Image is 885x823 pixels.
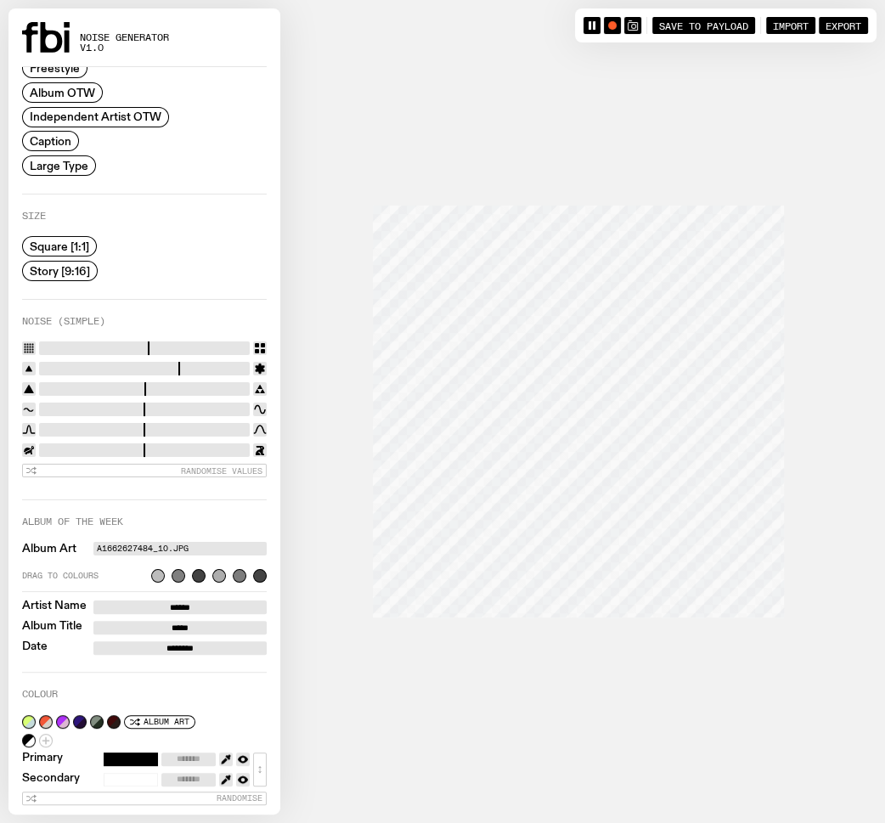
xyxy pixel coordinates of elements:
label: Primary [22,753,63,766]
span: Caption [30,135,71,148]
button: Randomise Values [22,464,267,477]
span: Square [1:1] [30,240,89,253]
label: Size [22,211,46,221]
span: Save to Payload [659,20,748,31]
label: Album Title [22,621,82,634]
button: Save to Payload [652,17,755,34]
span: Import [773,20,809,31]
button: Export [819,17,868,34]
label: Album of the Week [22,517,123,527]
label: a1662627484_10.jpg [97,542,263,555]
label: Noise (Simple) [22,317,105,326]
label: Album Art [22,544,76,555]
label: Date [22,641,48,655]
span: Large Type [30,159,88,172]
button: ↕ [253,753,267,786]
span: Album OTW [30,86,95,99]
button: Album Art [124,715,195,729]
span: Freestyle [30,62,80,75]
span: Album Art [144,717,189,726]
label: Secondary [22,773,80,786]
span: v1.0 [80,43,169,53]
span: Randomise Values [181,466,262,476]
span: Noise Generator [80,33,169,42]
span: Story [9:16] [30,264,90,277]
span: Drag to colours [22,572,144,580]
label: Artist Name [22,600,87,614]
button: Randomise [22,792,267,805]
span: Randomise [217,793,262,803]
span: Independent Artist OTW [30,110,161,123]
button: Import [766,17,815,34]
span: Export [826,20,861,31]
label: Colour [22,690,58,699]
